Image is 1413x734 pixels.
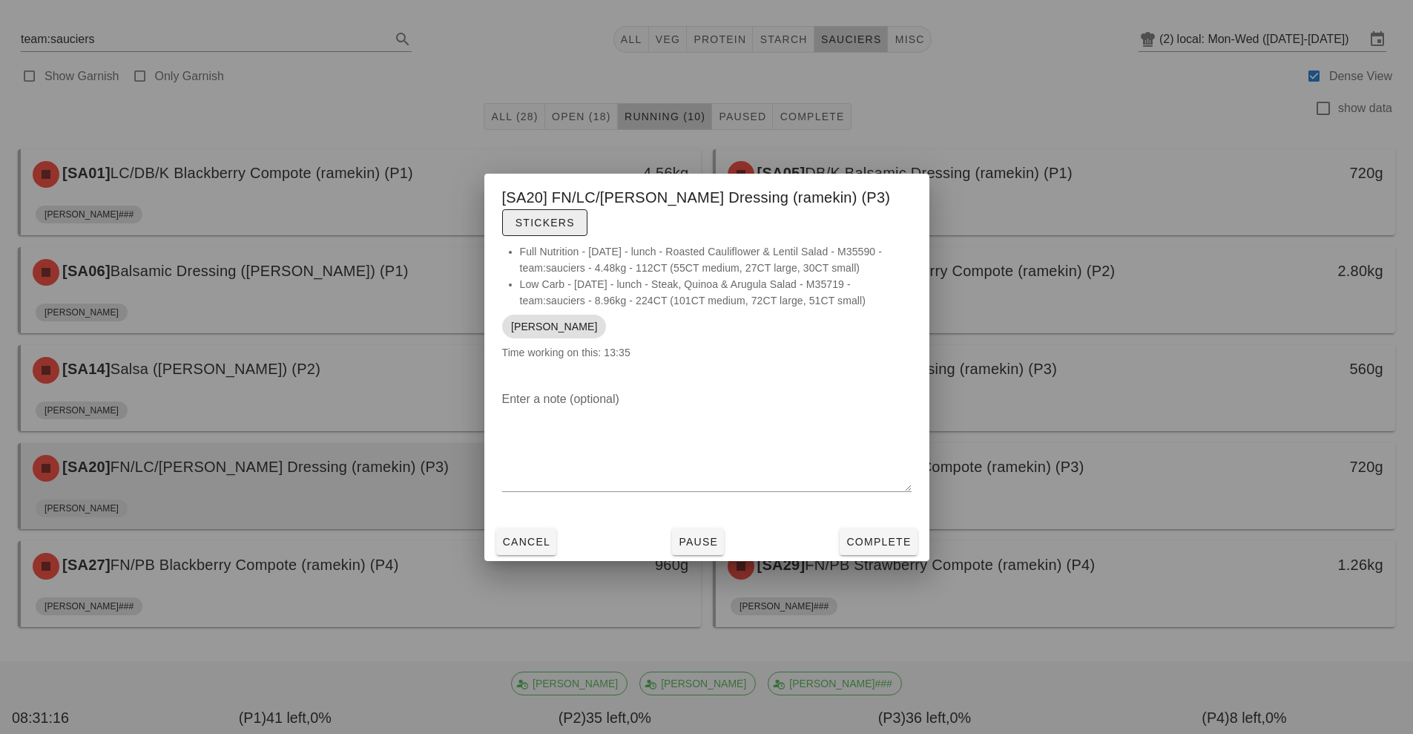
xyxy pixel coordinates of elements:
[502,209,587,236] button: Stickers
[484,174,929,243] div: [SA20] FN/LC/[PERSON_NAME] Dressing (ramekin) (P3)
[515,217,575,229] span: Stickers
[678,536,718,548] span: Pause
[496,528,557,555] button: Cancel
[502,536,551,548] span: Cancel
[840,528,917,555] button: Complete
[511,315,597,338] span: [PERSON_NAME]
[520,243,912,276] li: Full Nutrition - [DATE] - lunch - Roasted Cauliflower & Lentil Salad - M35590 - team:sauciers - 4...
[520,276,912,309] li: Low Carb - [DATE] - lunch - Steak, Quinoa & Arugula Salad - M35719 - team:sauciers - 8.96kg - 224...
[672,528,724,555] button: Pause
[846,536,911,548] span: Complete
[484,243,929,376] div: Time working on this: 13:35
